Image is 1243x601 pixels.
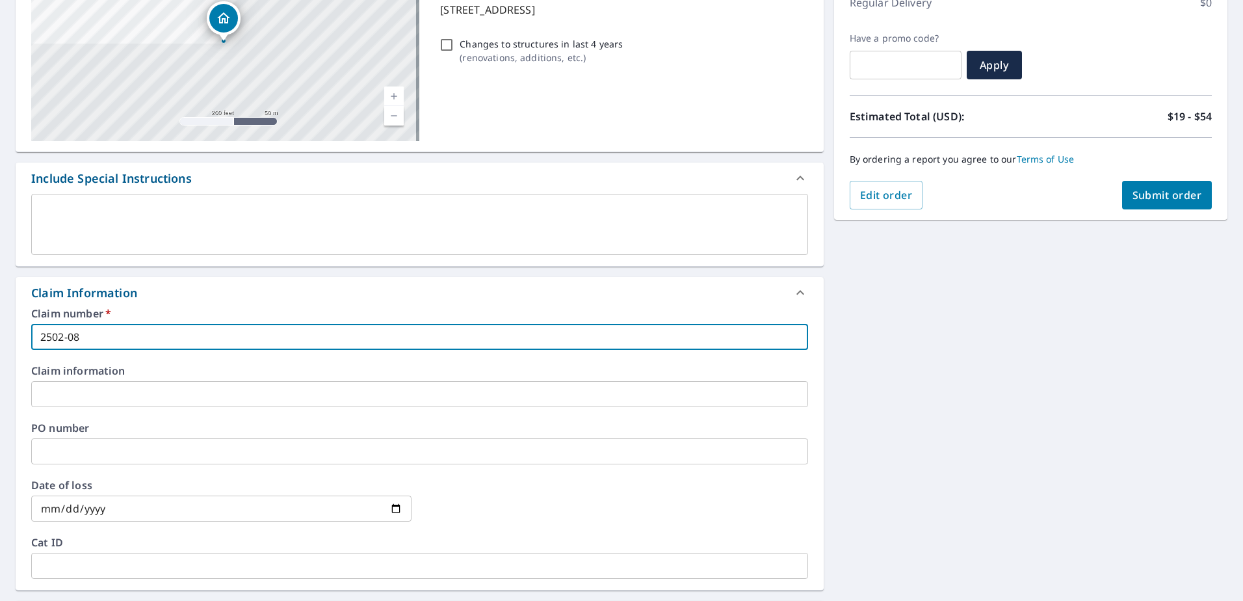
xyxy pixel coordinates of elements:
p: [STREET_ADDRESS] [440,2,802,18]
a: Current Level 17, Zoom In [384,87,404,106]
div: Claim Information [31,284,137,302]
div: Claim Information [16,277,824,308]
span: Apply [977,58,1012,72]
div: Include Special Instructions [31,170,192,187]
span: Submit order [1132,188,1202,202]
button: Submit order [1122,181,1212,209]
span: Edit order [860,188,913,202]
label: Have a promo code? [850,33,962,44]
p: ( renovations, additions, etc. ) [460,51,623,64]
a: Terms of Use [1017,153,1075,165]
button: Apply [967,51,1022,79]
label: PO number [31,423,808,433]
p: Changes to structures in last 4 years [460,37,623,51]
button: Edit order [850,181,923,209]
label: Date of loss [31,480,412,490]
p: By ordering a report you agree to our [850,154,1212,165]
div: Include Special Instructions [16,163,824,194]
a: Current Level 17, Zoom Out [384,106,404,126]
div: Dropped pin, building 1, Residential property, 421 24 AVE NW CALGARY AB T2M1X3 [207,1,241,42]
p: $19 - $54 [1168,109,1212,124]
label: Cat ID [31,537,808,548]
label: Claim number [31,308,808,319]
label: Claim information [31,366,808,376]
p: Estimated Total (USD): [850,109,1031,124]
